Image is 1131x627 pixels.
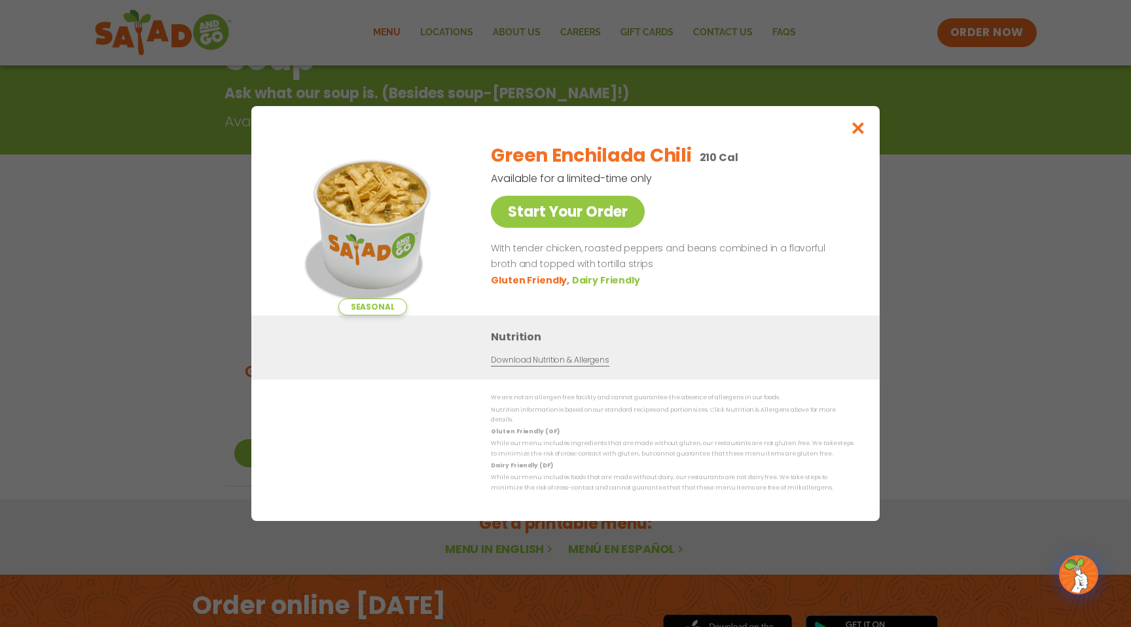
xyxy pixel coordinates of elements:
[491,354,609,367] a: Download Nutrition & Allergens
[491,329,860,345] h3: Nutrition
[572,274,643,287] li: Dairy Friendly
[491,142,691,170] h2: Green Enchilada Chili
[491,274,571,287] li: Gluten Friendly
[338,298,407,315] span: Seasonal
[491,461,552,469] strong: Dairy Friendly (DF)
[491,439,853,459] p: While our menu includes ingredients that are made without gluten, our restaurants are not gluten ...
[491,170,785,187] p: Available for a limited-time only
[281,132,464,315] img: Featured product photo for Green Enchilada Chili
[1060,556,1097,593] img: wpChatIcon
[491,405,853,425] p: Nutrition information is based on our standard recipes and portion sizes. Click Nutrition & Aller...
[491,427,559,435] strong: Gluten Friendly (GF)
[491,196,645,228] a: Start Your Order
[700,149,738,166] p: 210 Cal
[491,393,853,403] p: We are not an allergen free facility and cannot guarantee the absence of allergens in our foods.
[491,473,853,493] p: While our menu includes foods that are made without dairy, our restaurants are not dairy free. We...
[491,241,848,272] p: With tender chicken, roasted peppers and beans combined in a flavorful broth and topped with tort...
[837,106,880,150] button: Close modal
